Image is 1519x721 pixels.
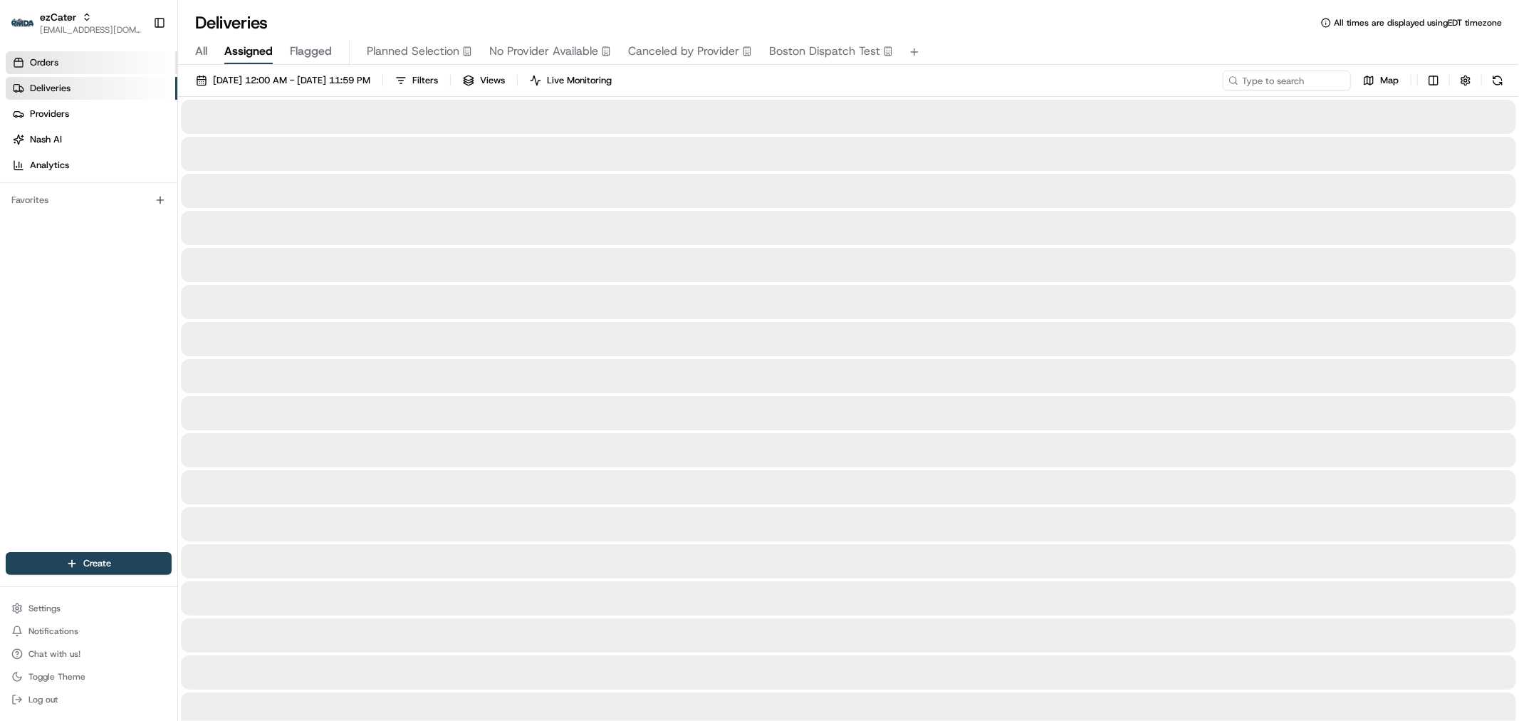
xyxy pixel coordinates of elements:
[6,552,172,575] button: Create
[224,43,273,60] span: Assigned
[83,557,111,570] span: Create
[11,19,34,28] img: ezCater
[142,242,172,252] span: Pylon
[389,71,444,90] button: Filters
[195,11,268,34] h1: Deliveries
[6,77,177,100] a: Deliveries
[6,598,172,618] button: Settings
[40,24,142,36] button: [EMAIL_ADDRESS][DOMAIN_NAME]
[100,241,172,252] a: Powered byPylon
[769,43,880,60] span: Boston Dispatch Test
[115,201,234,227] a: 💻API Documentation
[40,10,76,24] button: ezCater
[242,140,259,157] button: Start new chat
[456,71,511,90] button: Views
[1488,71,1508,90] button: Refresh
[412,74,438,87] span: Filters
[6,103,177,125] a: Providers
[14,136,40,162] img: 1736555255976-a54dd68f-1ca7-489b-9aae-adbdc363a1c4
[195,43,207,60] span: All
[6,644,172,664] button: Chat with us!
[30,82,71,95] span: Deliveries
[48,136,234,150] div: Start new chat
[28,671,85,683] span: Toggle Theme
[489,43,598,60] span: No Provider Available
[28,694,58,705] span: Log out
[6,667,172,687] button: Toggle Theme
[14,57,259,80] p: Welcome 👋
[9,201,115,227] a: 📗Knowledge Base
[290,43,332,60] span: Flagged
[120,208,132,219] div: 💻
[28,603,61,614] span: Settings
[28,648,80,660] span: Chat with us!
[30,56,58,69] span: Orders
[547,74,612,87] span: Live Monitoring
[480,74,505,87] span: Views
[6,189,172,212] div: Favorites
[135,207,229,221] span: API Documentation
[189,71,377,90] button: [DATE] 12:00 AM - [DATE] 11:59 PM
[1334,17,1502,28] span: All times are displayed using EDT timezone
[28,626,78,637] span: Notifications
[1357,71,1405,90] button: Map
[6,128,177,151] a: Nash AI
[523,71,618,90] button: Live Monitoring
[28,207,109,221] span: Knowledge Base
[14,208,26,219] div: 📗
[213,74,370,87] span: [DATE] 12:00 AM - [DATE] 11:59 PM
[6,51,177,74] a: Orders
[6,6,147,40] button: ezCaterezCater[EMAIL_ADDRESS][DOMAIN_NAME]
[6,690,172,710] button: Log out
[6,621,172,641] button: Notifications
[48,150,180,162] div: We're available if you need us!
[30,108,69,120] span: Providers
[6,154,177,177] a: Analytics
[367,43,459,60] span: Planned Selection
[37,92,235,107] input: Clear
[1380,74,1399,87] span: Map
[1223,71,1351,90] input: Type to search
[14,14,43,43] img: Nash
[30,133,62,146] span: Nash AI
[30,159,69,172] span: Analytics
[628,43,739,60] span: Canceled by Provider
